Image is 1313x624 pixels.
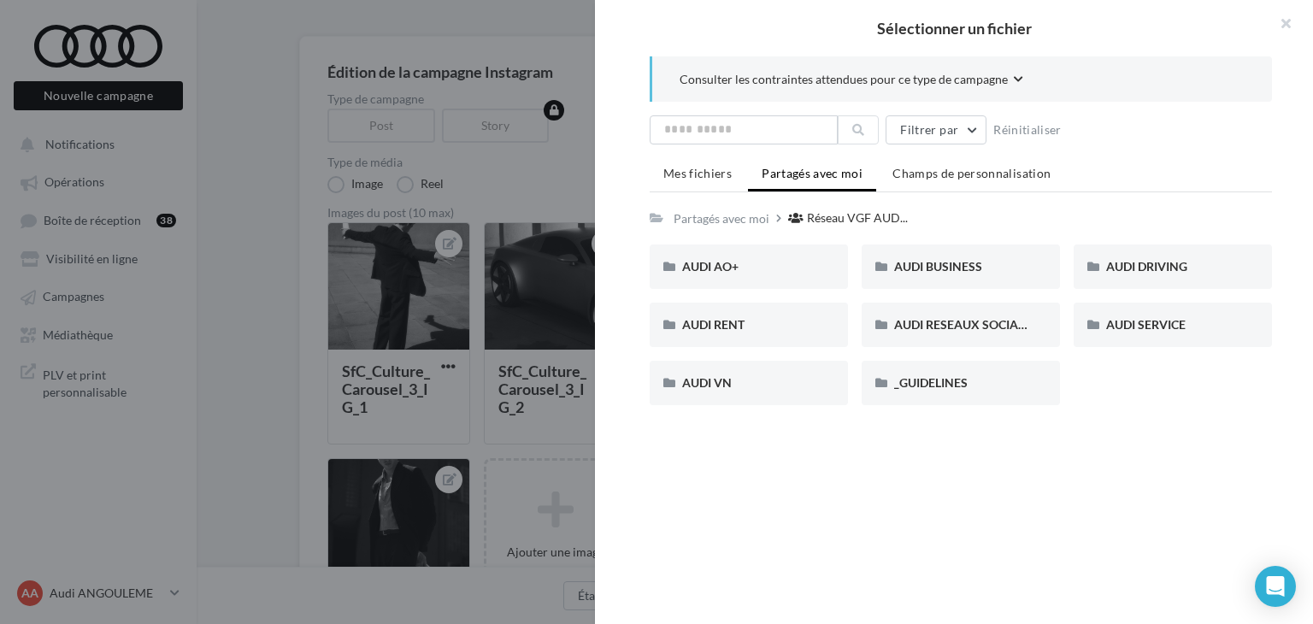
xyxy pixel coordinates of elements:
[1106,317,1186,332] span: AUDI SERVICE
[674,210,769,227] div: Partagés avec moi
[894,259,982,274] span: AUDI BUSINESS
[986,120,1069,140] button: Réinitialiser
[886,115,986,144] button: Filtrer par
[622,21,1286,36] h2: Sélectionner un fichier
[892,166,1051,180] span: Champs de personnalisation
[894,317,1035,332] span: AUDI RESEAUX SOCIAUX
[682,317,745,332] span: AUDI RENT
[762,166,863,180] span: Partagés avec moi
[1255,566,1296,607] div: Open Intercom Messenger
[682,375,732,390] span: AUDI VN
[807,209,908,227] span: Réseau VGF AUD...
[680,70,1023,91] button: Consulter les contraintes attendues pour ce type de campagne
[894,375,968,390] span: _GUIDELINES
[1106,259,1187,274] span: AUDI DRIVING
[680,71,1008,88] span: Consulter les contraintes attendues pour ce type de campagne
[663,166,732,180] span: Mes fichiers
[682,259,739,274] span: AUDI AO+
